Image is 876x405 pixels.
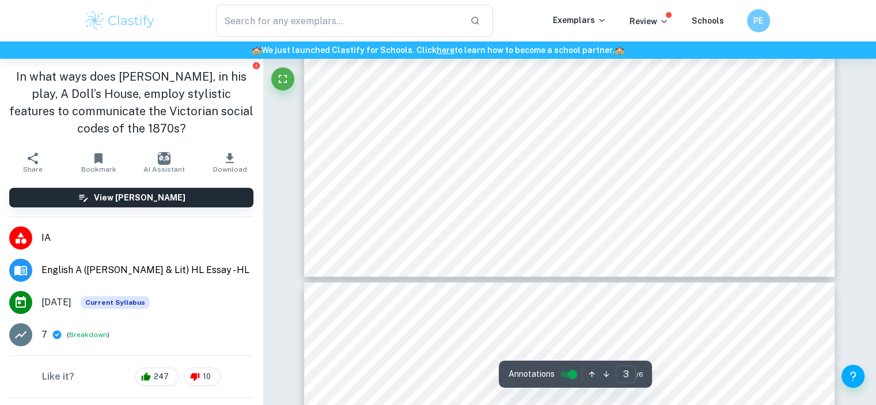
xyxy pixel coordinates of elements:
h6: PE [752,14,765,27]
button: Bookmark [66,146,131,179]
span: 🏫 [615,46,624,55]
button: Download [197,146,263,179]
a: Schools [692,16,724,25]
h1: In what ways does [PERSON_NAME], in his play, A Doll’s House, employ stylistic features to commun... [9,68,253,137]
button: Breakdown [69,330,107,340]
span: 247 [147,371,175,383]
span: Share [23,165,43,173]
div: 247 [135,368,179,386]
span: squirrel," and "my little featherhead" ([PERSON_NAME] 4). These nicknames employ derogatory adjec... [366,119,828,130]
span: patriarchal nature. Additionally, the phrases start with 'my,' which shows that it is consistently [366,381,771,391]
span: additionally exposes the misogynistic and patriarchal nature of Victorian societal codes. At the [366,71,771,82]
button: View [PERSON_NAME] [9,188,253,207]
button: Help and Feedback [841,365,864,388]
h6: We just launched Clastify for Schools. Click to learn how to become a school partner. [2,44,874,56]
span: [DATE] [41,296,71,309]
span: Current Syllabus [81,296,150,309]
p: Exemplars [553,14,606,27]
span: 4 [767,333,773,343]
span: social hierarchy of Victorian society, where the men are superior to the women–revealing the [366,357,772,367]
img: Clastify logo [84,9,157,32]
span: 10 [196,371,217,383]
span: English A ([PERSON_NAME] & Lit) HL Essay - HL [41,263,253,277]
span: Download [213,165,247,173]
h6: View [PERSON_NAME] [94,191,185,204]
button: AI Assistant [131,146,197,179]
button: PE [747,9,770,32]
h6: Like it? [42,370,74,384]
span: IA [41,231,253,245]
button: Report issue [252,61,260,70]
span: / 6 [636,369,643,380]
a: here [437,46,454,55]
span: kmw142 [736,315,772,325]
div: 10 [184,368,221,386]
p: Review [629,15,669,28]
span: 🏫 [252,46,261,55]
p: 7 [41,328,47,342]
span: ( ) [67,330,109,340]
input: Search for any exemplars... [216,5,461,37]
div: This exemplar is based on the current syllabus. Feel free to refer to it for inspiration/ideas wh... [81,296,150,309]
img: AI Assistant [158,152,170,165]
span: Bookmark [81,165,116,173]
span: Annotations [508,368,554,380]
span: AI Assistant [143,165,185,173]
button: Fullscreen [271,67,294,90]
span: is brittle and fragile and needs [PERSON_NAME] to protect her. This also indicates to the audienc... [366,191,822,202]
